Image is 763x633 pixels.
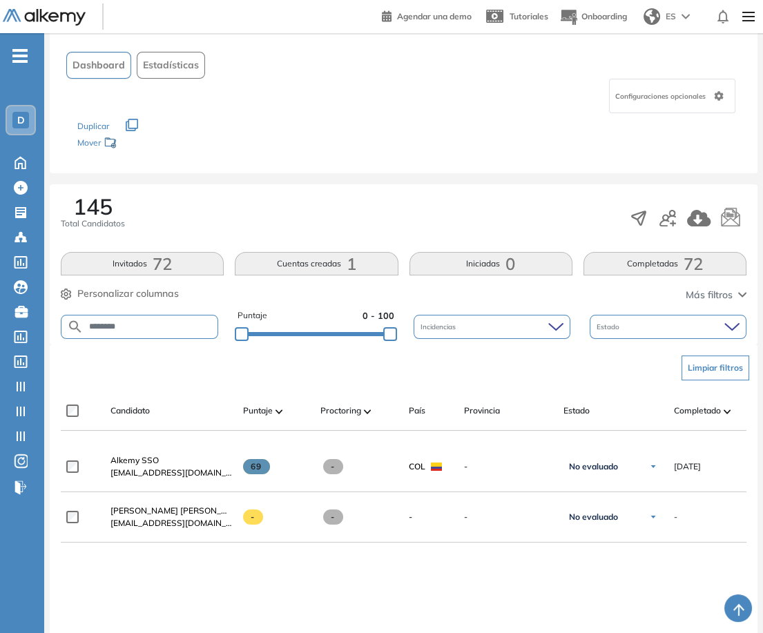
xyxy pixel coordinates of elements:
span: No evaluado [569,512,618,523]
span: - [674,511,677,523]
button: Más filtros [686,288,746,302]
button: Iniciadas0 [409,252,572,275]
img: world [644,8,660,25]
div: Widget de chat [694,567,763,633]
span: - [323,509,343,525]
span: No evaluado [569,461,618,472]
a: Agendar una demo [382,7,472,23]
span: Personalizar columnas [77,286,179,301]
span: - [464,460,552,473]
img: Ícono de flecha [649,513,657,521]
span: Alkemy SSO [110,455,159,465]
span: Agendar una demo [397,11,472,21]
div: Estado [590,315,746,339]
img: Menu [737,3,760,30]
button: Dashboard [66,52,131,79]
span: Duplicar [77,121,109,131]
span: Estadísticas [143,58,199,72]
a: [PERSON_NAME] [PERSON_NAME][EMAIL_ADDRESS][DOMAIN_NAME] [110,505,232,517]
span: Configuraciones opcionales [615,91,708,101]
span: D [17,115,25,126]
a: Alkemy SSO [110,454,232,467]
span: Más filtros [686,288,733,302]
span: Dashboard [73,58,125,72]
span: ES [666,10,676,23]
span: - [323,459,343,474]
img: COL [431,462,442,471]
span: 0 - 100 [363,309,394,322]
div: Incidencias [414,315,570,339]
button: Invitados72 [61,252,224,275]
span: Total Candidatos [61,217,125,230]
span: Provincia [464,405,500,417]
span: Estado [563,405,590,417]
span: Onboarding [581,11,627,21]
span: [PERSON_NAME] [PERSON_NAME][EMAIL_ADDRESS][DOMAIN_NAME] [110,505,390,516]
img: Ícono de flecha [649,462,657,471]
span: - [409,511,412,523]
span: - [243,509,263,525]
span: [DATE] [674,460,701,473]
img: [missing "en.ARROW_ALT" translation] [364,409,371,413]
span: - [464,511,552,523]
button: Personalizar columnas [61,286,179,301]
button: Completadas72 [583,252,746,275]
img: [missing "en.ARROW_ALT" translation] [724,409,731,413]
span: [EMAIL_ADDRESS][DOMAIN_NAME] [110,467,232,479]
img: [missing "en.ARROW_ALT" translation] [276,409,282,413]
button: Cuentas creadas1 [235,252,398,275]
img: SEARCH_ALT [67,318,84,335]
div: Mover [77,131,215,157]
img: arrow [682,14,690,19]
span: Candidato [110,405,150,417]
span: Tutoriales [510,11,548,21]
span: COL [409,460,425,473]
div: Configuraciones opcionales [609,79,735,113]
span: 69 [243,459,270,474]
span: Puntaje [243,405,273,417]
button: Estadísticas [137,52,205,79]
span: País [409,405,425,417]
img: Logo [3,9,86,26]
span: 145 [73,195,113,217]
span: [EMAIL_ADDRESS][DOMAIN_NAME] [110,517,232,529]
button: Limpiar filtros [682,356,749,380]
iframe: Chat Widget [694,567,763,633]
button: Onboarding [559,2,627,32]
span: Incidencias [421,322,458,332]
span: Completado [674,405,721,417]
i: - [12,55,28,57]
span: Estado [597,322,622,332]
span: Proctoring [320,405,361,417]
span: Puntaje [238,309,267,322]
